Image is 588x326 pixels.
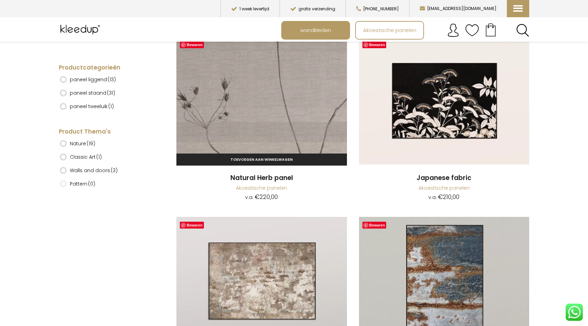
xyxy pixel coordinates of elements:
label: Classic Art [70,151,102,163]
a: Bewaren [180,41,204,48]
span: (1) [96,154,102,160]
a: Bewaren [362,222,386,229]
img: account.svg [446,23,460,37]
span: wandkleden [296,24,335,37]
label: Nature [70,138,95,149]
label: Pattern [70,178,95,190]
span: (13) [108,76,116,83]
h4: Product Thema's [59,128,153,136]
a: Toevoegen aan winkelwagen: “Natural Herb panel“ [176,154,347,166]
a: Japanese Fabric [359,36,530,166]
bdi: 210,00 [438,193,459,201]
span: € [438,193,443,201]
label: paneel staand [70,87,115,99]
a: Bewaren [180,222,204,229]
span: (0) [88,180,95,187]
span: (31) [107,90,115,96]
label: paneel tweeluik [70,101,114,112]
nav: Main menu [281,21,534,40]
label: Walls and doors [70,165,118,176]
label: paneel liggend [70,74,116,85]
span: € [255,193,260,201]
span: (19) [87,140,95,147]
a: Natural Herb Panel [176,36,347,166]
a: Akoestische panelen [356,22,423,39]
span: Akoestische panelen [359,24,420,37]
span: (3) [111,167,118,174]
a: Bewaren [362,41,386,48]
a: Natural Herb panel [176,173,347,183]
img: Kleedup [59,21,103,38]
img: verlanglijstje.svg [465,23,479,37]
a: Your cart [479,21,502,38]
a: Akoestische panelen [418,185,470,191]
a: Search [516,24,529,37]
h4: Productcategorieën [59,64,153,72]
span: v.a. [428,194,437,201]
a: Japanese fabric [359,173,530,183]
a: Akoestische panelen [236,185,287,191]
img: Japanese Fabric [359,36,530,165]
a: wandkleden [282,22,349,39]
span: v.a. [245,194,253,201]
bdi: 220,00 [255,193,278,201]
span: (1) [108,103,114,110]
